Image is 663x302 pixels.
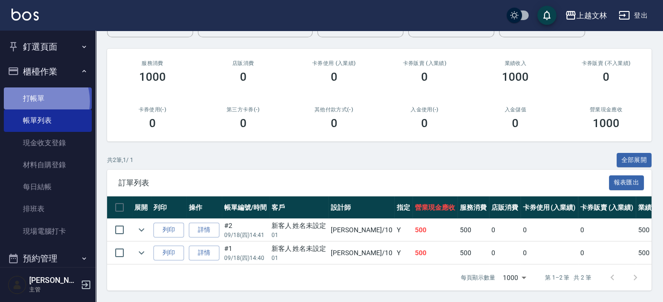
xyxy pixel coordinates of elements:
img: Logo [11,9,39,21]
td: #1 [222,242,269,264]
h2: 卡券販賣 (入業績) [391,60,458,66]
td: #2 [222,219,269,241]
p: 主管 [29,285,78,294]
th: 卡券使用 (入業績) [521,196,578,219]
a: 排班表 [4,198,92,220]
td: Y [394,242,413,264]
a: 打帳單 [4,87,92,109]
a: 材料自購登錄 [4,154,92,176]
div: 上越文林 [576,10,607,22]
h2: 入金使用(-) [391,107,458,113]
h2: 業績收入 [481,60,549,66]
a: 每日結帳 [4,176,92,198]
th: 展開 [132,196,151,219]
td: 0 [521,219,578,241]
td: 500 [413,242,457,264]
button: 櫃檯作業 [4,59,92,84]
td: [PERSON_NAME] /10 [328,219,394,241]
div: 新客人 姓名未設定 [272,244,326,254]
button: 全部展開 [617,153,652,168]
h3: 1000 [502,70,529,84]
td: 0 [578,242,636,264]
th: 卡券販賣 (入業績) [578,196,636,219]
h3: 0 [603,70,609,84]
td: [PERSON_NAME] /10 [328,242,394,264]
a: 報表匯出 [609,178,644,187]
h2: 入金儲值 [481,107,549,113]
h3: 0 [421,70,428,84]
th: 店販消費 [489,196,521,219]
div: 新客人 姓名未設定 [272,221,326,231]
h2: 營業現金應收 [572,107,640,113]
p: 09/18 (四) 14:40 [224,254,267,262]
td: 0 [578,219,636,241]
h3: 0 [421,117,428,130]
h3: 服務消費 [119,60,186,66]
a: 詳情 [189,223,219,237]
a: 帳單列表 [4,109,92,131]
button: 釘選頁面 [4,34,92,59]
th: 客戶 [269,196,329,219]
h3: 0 [240,70,247,84]
button: 報表匯出 [609,175,644,190]
span: 訂單列表 [119,178,609,188]
h3: 0 [331,117,337,130]
div: 1000 [499,265,530,291]
p: 01 [272,254,326,262]
button: expand row [134,223,149,237]
h5: [PERSON_NAME] [29,276,78,285]
h2: 第三方卡券(-) [209,107,277,113]
h2: 卡券使用(-) [119,107,186,113]
button: expand row [134,246,149,260]
th: 操作 [186,196,222,219]
td: 500 [413,219,457,241]
h3: 1000 [593,117,620,130]
td: Y [394,219,413,241]
th: 列印 [151,196,186,219]
button: 列印 [153,246,184,260]
button: 上越文林 [561,6,611,25]
p: 第 1–2 筆 共 2 筆 [545,273,591,282]
h3: 1000 [139,70,166,84]
h2: 卡券使用 (入業績) [300,60,368,66]
p: 每頁顯示數量 [461,273,495,282]
td: 0 [521,242,578,264]
th: 設計師 [328,196,394,219]
td: 500 [457,219,489,241]
td: 0 [489,219,521,241]
th: 營業現金應收 [413,196,457,219]
p: 01 [272,231,326,239]
th: 帳單編號/時間 [222,196,269,219]
h3: 0 [240,117,247,130]
button: save [537,6,556,25]
td: 500 [457,242,489,264]
h2: 店販消費 [209,60,277,66]
td: 0 [489,242,521,264]
a: 現金收支登錄 [4,132,92,154]
a: 詳情 [189,246,219,260]
h3: 0 [512,117,519,130]
h3: 0 [149,117,156,130]
h2: 卡券販賣 (不入業績) [572,60,640,66]
h2: 其他付款方式(-) [300,107,368,113]
p: 09/18 (四) 14:41 [224,231,267,239]
p: 共 2 筆, 1 / 1 [107,156,133,164]
button: 登出 [615,7,652,24]
img: Person [8,275,27,294]
h3: 0 [331,70,337,84]
button: 列印 [153,223,184,237]
th: 服務消費 [457,196,489,219]
button: 預約管理 [4,246,92,271]
a: 現場電腦打卡 [4,220,92,242]
th: 指定 [394,196,413,219]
